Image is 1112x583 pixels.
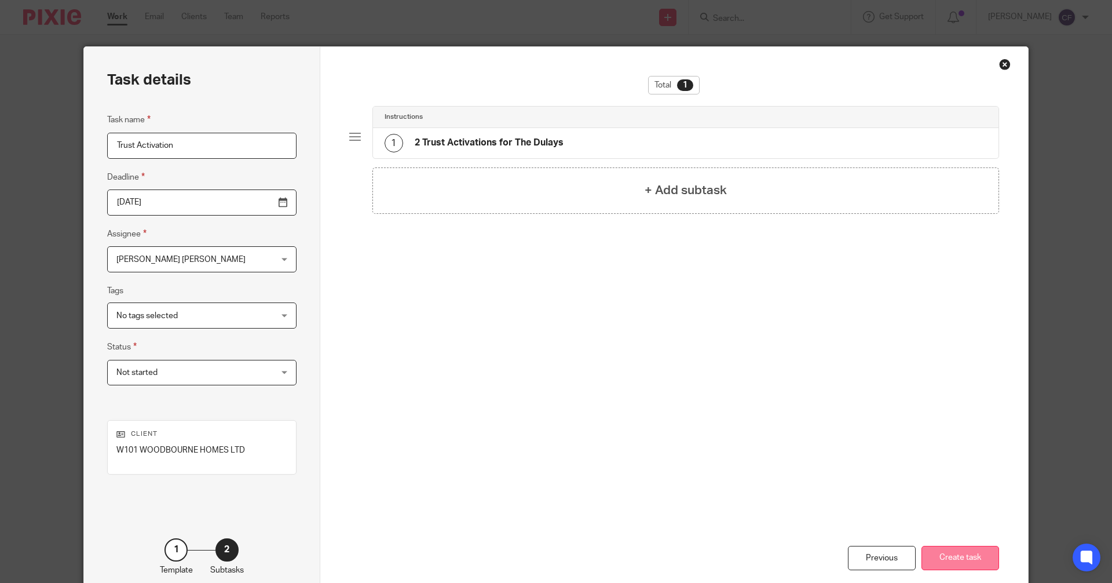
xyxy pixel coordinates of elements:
[848,546,916,571] div: Previous
[116,256,246,264] span: [PERSON_NAME] [PERSON_NAME]
[107,227,147,241] label: Assignee
[116,444,287,456] p: W101 WOODBOURNE HOMES LTD
[160,564,193,576] p: Template
[645,181,727,199] h4: + Add subtask
[116,369,158,377] span: Not started
[107,113,151,126] label: Task name
[648,76,700,94] div: Total
[107,340,137,354] label: Status
[215,538,239,562] div: 2
[107,133,297,159] input: Task name
[116,312,178,320] span: No tags selected
[677,79,693,91] div: 1
[116,429,287,439] p: Client
[415,137,564,149] h4: 2 Trust Activations for The Dulays
[164,538,188,562] div: 1
[210,564,244,576] p: Subtasks
[107,190,297,216] input: Use the arrow keys to pick a date
[107,285,123,297] label: Tags
[385,112,423,122] h4: Instructions
[107,70,191,90] h2: Task details
[107,170,145,184] label: Deadline
[999,59,1011,70] div: Close this dialog window
[385,134,403,152] div: 1
[921,546,999,571] button: Create task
